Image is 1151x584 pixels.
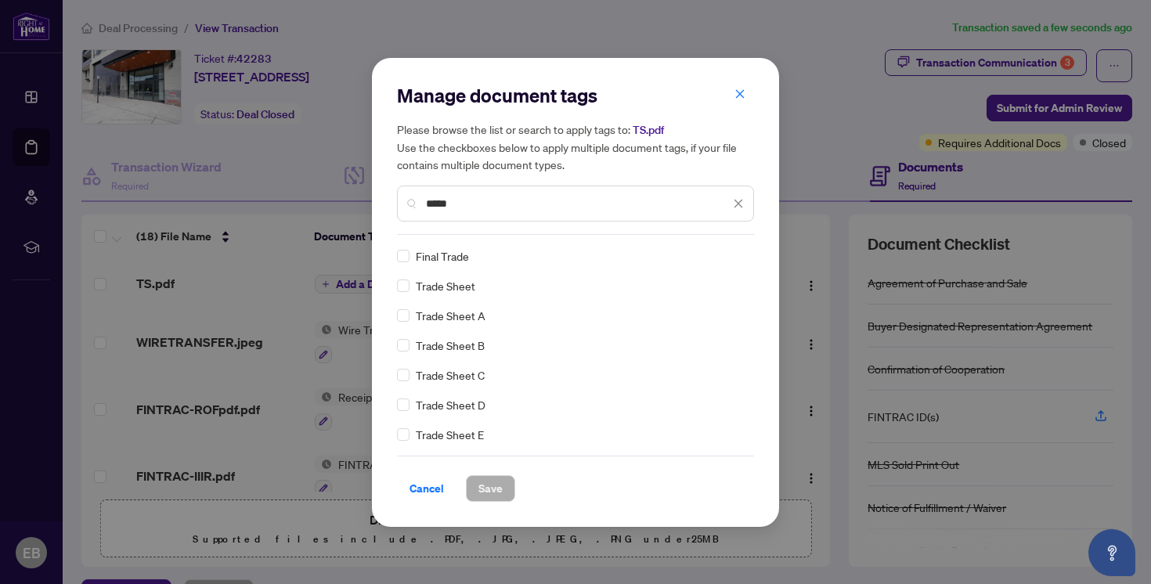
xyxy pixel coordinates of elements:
span: TS.pdf [633,123,664,137]
button: Save [466,475,515,502]
span: Final Trade [416,247,469,265]
button: Cancel [397,475,456,502]
span: close [734,88,745,99]
span: Trade Sheet [416,277,475,294]
button: Open asap [1088,529,1135,576]
h2: Manage document tags [397,83,754,108]
span: Trade Sheet B [416,337,485,354]
span: Trade Sheet C [416,366,485,384]
span: Cancel [410,476,444,501]
span: Trade Sheet E [416,426,484,443]
span: Trade Sheet A [416,307,485,324]
span: Trade Sheet D [416,396,485,413]
span: close [733,198,744,209]
h5: Please browse the list or search to apply tags to: Use the checkboxes below to apply multiple doc... [397,121,754,173]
